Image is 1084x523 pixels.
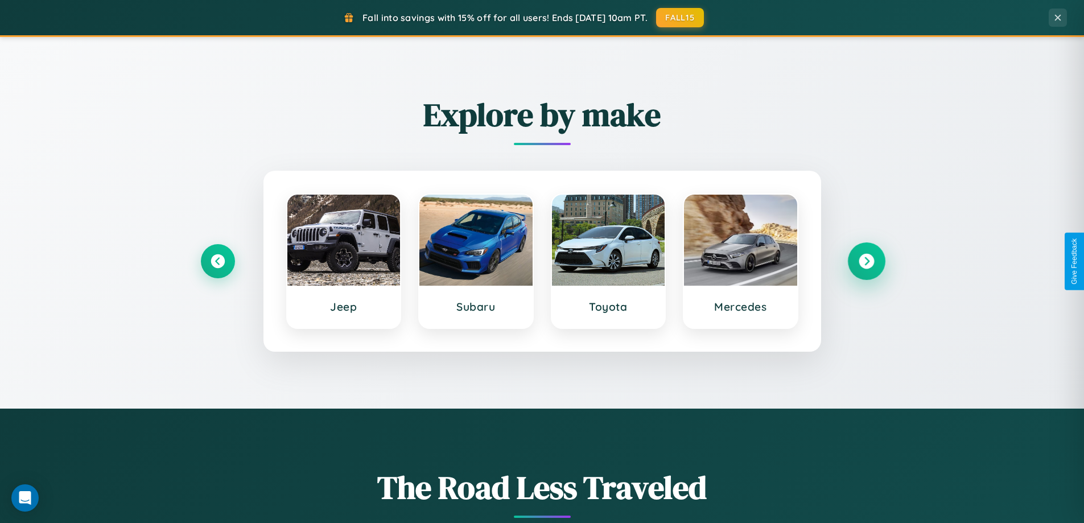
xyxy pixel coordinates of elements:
[563,300,654,314] h3: Toyota
[11,484,39,512] div: Open Intercom Messenger
[201,466,884,509] h1: The Road Less Traveled
[656,8,704,27] button: FALL15
[695,300,786,314] h3: Mercedes
[431,300,521,314] h3: Subaru
[1070,238,1078,285] div: Give Feedback
[299,300,389,314] h3: Jeep
[201,93,884,137] h2: Explore by make
[362,12,648,23] span: Fall into savings with 15% off for all users! Ends [DATE] 10am PT.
